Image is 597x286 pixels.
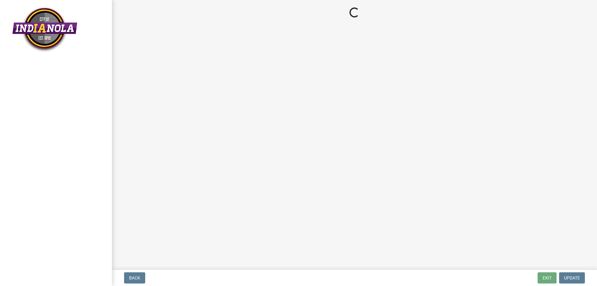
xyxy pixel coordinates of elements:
button: Update [559,272,585,284]
button: Exit [538,272,557,284]
span: Back [129,275,140,280]
button: Back [124,272,145,284]
img: City of Indianola, Iowa [12,7,77,52]
span: Update [564,275,580,280]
